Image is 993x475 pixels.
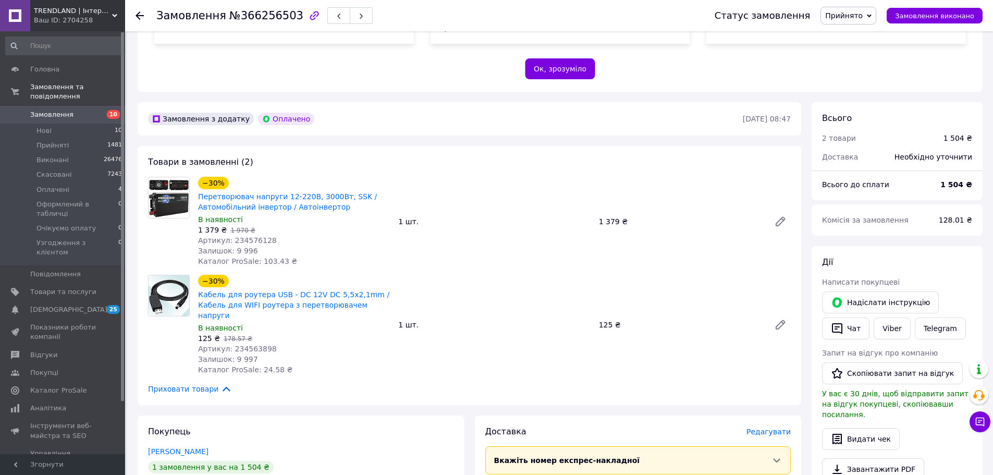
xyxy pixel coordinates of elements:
span: 2 товари [822,134,856,142]
span: TRENDLAND | Інтернет-магазин [34,6,112,16]
span: Управління сайтом [30,449,96,468]
div: 1 379 ₴ [595,214,766,229]
span: Вкажіть номер експрес-накладної [494,456,640,465]
button: Замовлення виконано [887,8,983,23]
span: 0 [118,224,122,233]
span: 7243 [107,170,122,179]
span: [DEMOGRAPHIC_DATA] [30,305,107,314]
a: [PERSON_NAME] [148,447,209,456]
span: Редагувати [746,428,791,436]
span: Виконані [36,155,69,165]
span: Відгуки [30,350,57,360]
span: Артикул: 234563898 [198,345,277,353]
span: Залишок: 9 997 [198,355,258,363]
div: Оплачено [258,113,314,125]
button: Чат з покупцем [970,411,990,432]
span: Показники роботи компанії [30,323,96,342]
span: Оплачені [36,185,69,194]
span: Покупець [148,427,191,436]
div: Ваш ID: 2704258 [34,16,125,25]
a: Viber [874,318,910,339]
div: Статус замовлення [715,10,811,21]
img: Кабель для роутера USB - DC 12V DC 5,5x2,1mm / Кабель для WIFI роутера з перетворювачем напруги [149,275,189,316]
b: 1 504 ₴ [940,180,972,189]
span: Прийнято [825,11,863,20]
span: 1481 [107,141,122,150]
button: Ок, зрозуміло [525,58,595,79]
span: Головна [30,65,59,74]
span: №366256503 [229,9,303,22]
span: Товари в замовленні (2) [148,157,253,167]
span: Покупці [30,368,58,377]
img: Перетворювач напруги 12-220В, 3000Вт, SSK / Автомобільний інвертор / Автоінвертор [149,177,189,218]
span: Приховати товари [148,383,232,395]
div: 1 шт. [394,214,594,229]
span: 10 [107,110,120,119]
span: Очікуємо оплату [36,224,96,233]
span: Аналітика [30,404,66,413]
span: Дії [822,257,833,267]
span: 25 [107,305,120,314]
a: Редагувати [770,314,791,335]
a: Telegram [915,318,966,339]
span: 128.01 ₴ [939,216,972,224]
span: 26476 [104,155,122,165]
input: Пошук [5,36,123,55]
span: 1 970 ₴ [230,227,255,234]
span: Нові [36,126,52,136]
span: 0 [118,238,122,257]
span: Замовлення [156,9,226,22]
span: Повідомлення [30,270,81,279]
span: Оформлений в табличці [36,200,118,218]
span: Замовлення [30,110,73,119]
button: Видати чек [822,428,900,450]
span: 10 [115,126,122,136]
span: Каталог ProSale: 103.43 ₴ [198,257,297,265]
button: Чат [822,318,869,339]
span: Скасовані [36,170,72,179]
span: Всього до сплати [822,180,889,189]
a: Редагувати [770,211,791,232]
span: Замовлення виконано [895,12,974,20]
span: Каталог ProSale [30,386,87,395]
span: 0 [118,200,122,218]
span: Прийняті [36,141,69,150]
span: 125 ₴ [198,334,220,343]
div: Необхідно уточнити [888,145,978,168]
span: Товари та послуги [30,287,96,297]
div: Повернутися назад [136,10,144,21]
span: Комісія за замовлення [822,216,909,224]
span: Доставка [822,153,858,161]
div: −30% [198,275,229,287]
a: Перетворювач напруги 12-220В, 3000Вт, SSK / Автомобільний інвертор / Автоінвертор [198,192,377,211]
div: 1 шт. [394,318,594,332]
span: 4 [118,185,122,194]
div: 1 504 ₴ [943,133,972,143]
button: Скопіювати запит на відгук [822,362,963,384]
span: Узгодження з клієнтом [36,238,118,257]
span: 178.57 ₴ [224,335,252,343]
span: Написати покупцеві [822,278,900,286]
span: Замовлення та повідомлення [30,82,125,101]
div: 1 замовлення у вас на 1 504 ₴ [148,461,274,473]
span: Залишок: 9 996 [198,247,258,255]
span: Запит на відгук про компанію [822,349,938,357]
div: −30% [198,177,229,189]
button: Надіслати інструкцію [822,291,939,313]
span: Інструменти веб-майстра та SEO [30,421,96,440]
time: [DATE] 08:47 [743,115,791,123]
span: Каталог ProSale: 24.58 ₴ [198,366,292,374]
span: В наявності [198,215,243,224]
div: 125 ₴ [595,318,766,332]
a: Кабель для роутера USB - DC 12V DC 5,5x2,1mm / Кабель для WIFI роутера з перетворювачем напруги [198,290,389,320]
span: Доставка [485,427,526,436]
span: Артикул: 234576128 [198,236,277,245]
div: Замовлення з додатку [148,113,254,125]
span: В наявності [198,324,243,332]
span: Всього [822,113,852,123]
span: У вас є 30 днів, щоб відправити запит на відгук покупцеві, скопіювавши посилання. [822,389,969,419]
span: 1 379 ₴ [198,226,227,234]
